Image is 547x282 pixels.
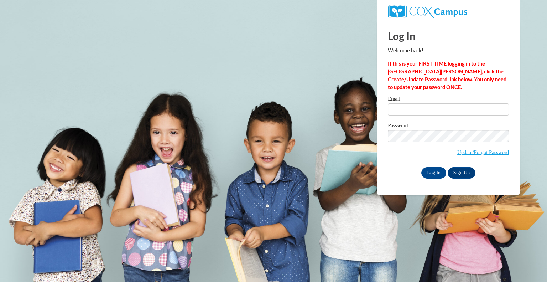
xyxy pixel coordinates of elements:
img: COX Campus [388,5,467,18]
a: Update/Forgot Password [457,149,509,155]
label: Password [388,123,509,130]
p: Welcome back! [388,47,509,55]
a: COX Campus [388,8,467,14]
input: Log In [421,167,446,179]
label: Email [388,96,509,103]
h1: Log In [388,29,509,43]
strong: If this is your FIRST TIME logging in to the [GEOGRAPHIC_DATA][PERSON_NAME], click the Create/Upd... [388,61,506,90]
a: Sign Up [448,167,475,179]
